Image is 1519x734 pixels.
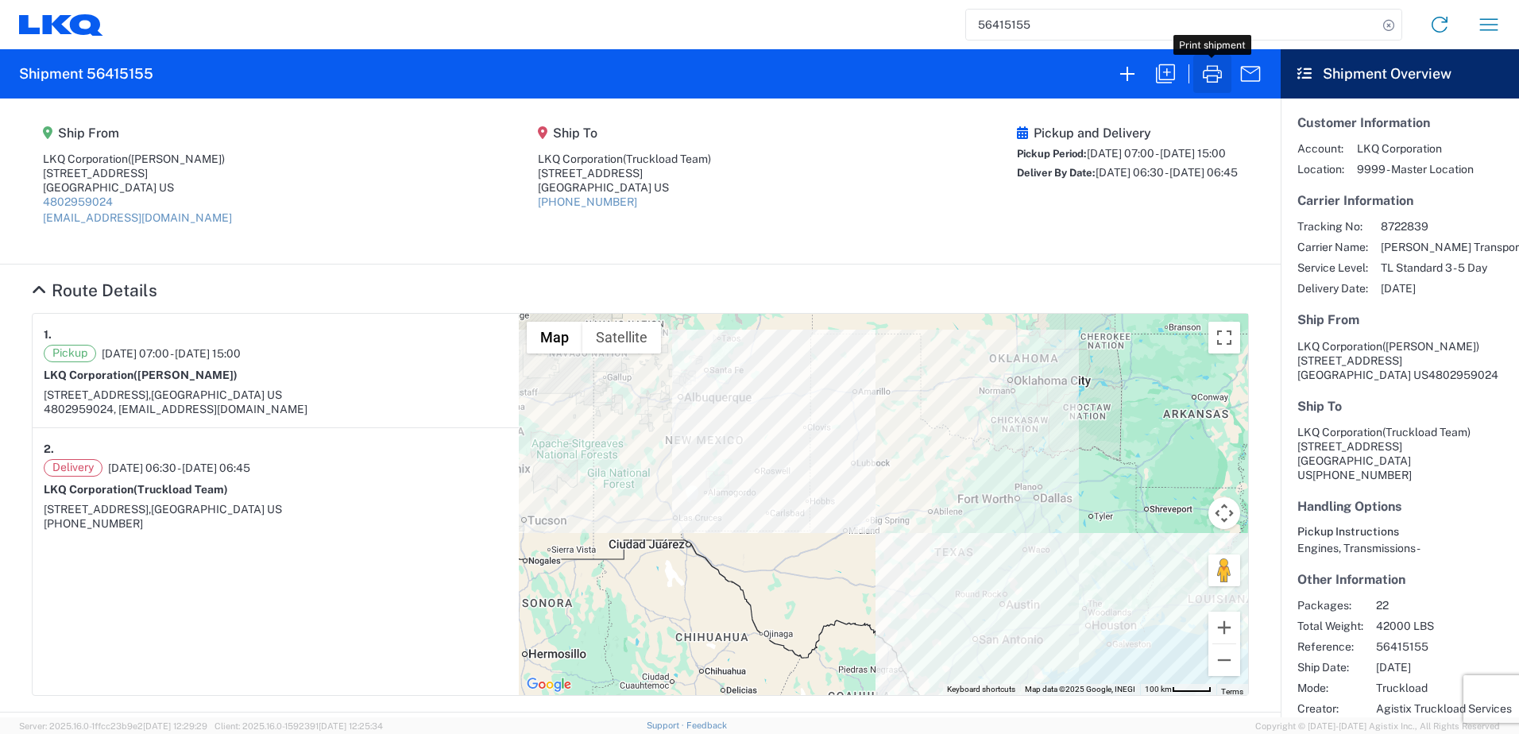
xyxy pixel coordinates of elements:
span: Location: [1297,162,1344,176]
h5: Handling Options [1297,499,1502,514]
address: [GEOGRAPHIC_DATA] US [1297,339,1502,382]
a: Support [647,720,686,730]
button: Show satellite imagery [582,322,661,353]
a: 4802959024 [43,195,113,208]
span: [GEOGRAPHIC_DATA] US [151,503,282,516]
span: ([PERSON_NAME]) [133,369,238,381]
a: Terms [1221,687,1243,696]
span: Pickup Period: [1017,148,1087,160]
span: Tracking No: [1297,219,1368,234]
div: LKQ Corporation [538,152,711,166]
span: 9999 - Master Location [1357,162,1474,176]
span: [PHONE_NUMBER] [1312,469,1412,481]
a: Open this area in Google Maps (opens a new window) [523,674,575,695]
span: 100 km [1145,685,1172,693]
span: LKQ Corporation [STREET_ADDRESS] [1297,426,1471,453]
div: [GEOGRAPHIC_DATA] US [43,180,232,195]
span: Client: 2025.16.0-1592391 [215,721,383,731]
button: Zoom out [1208,644,1240,676]
h5: Carrier Information [1297,193,1502,208]
span: Total Weight: [1297,619,1363,633]
h5: Pickup and Delivery [1017,126,1238,141]
span: (Truckload Team) [1382,426,1471,438]
span: [DATE] 12:25:34 [319,721,383,731]
span: Copyright © [DATE]-[DATE] Agistix Inc., All Rights Reserved [1255,719,1500,733]
span: Mode: [1297,681,1363,695]
div: [GEOGRAPHIC_DATA] US [538,180,711,195]
span: (Truckload Team) [133,483,228,496]
a: Hide Details [32,280,157,300]
strong: 2. [44,439,54,459]
span: ([PERSON_NAME]) [128,153,225,165]
h5: Customer Information [1297,115,1502,130]
div: 4802959024, [EMAIL_ADDRESS][DOMAIN_NAME] [44,402,508,416]
div: Engines, Transmissions - [1297,541,1502,555]
address: [GEOGRAPHIC_DATA] US [1297,425,1502,482]
span: Service Level: [1297,261,1368,275]
button: Map camera controls [1208,497,1240,529]
a: [EMAIL_ADDRESS][DOMAIN_NAME] [43,211,232,224]
span: [STREET_ADDRESS], [44,388,151,401]
span: Pickup [44,345,96,362]
span: [DATE] 12:29:29 [143,721,207,731]
h5: Ship From [43,126,232,141]
span: LKQ Corporation [1297,340,1382,353]
span: Reference: [1297,639,1363,654]
span: [DATE] 07:00 - [DATE] 15:00 [1087,147,1226,160]
input: Shipment, tracking or reference number [966,10,1378,40]
span: Account: [1297,141,1344,156]
a: Feedback [686,720,727,730]
span: Truckload [1376,681,1512,695]
strong: LKQ Corporation [44,369,238,381]
div: LKQ Corporation [43,152,232,166]
div: [PHONE_NUMBER] [44,516,508,531]
span: [GEOGRAPHIC_DATA] US [151,388,282,401]
span: Ship Date: [1297,660,1363,674]
span: [DATE] [1376,660,1512,674]
div: [STREET_ADDRESS] [43,166,232,180]
span: 22 [1376,598,1512,612]
h5: Ship From [1297,312,1502,327]
span: 42000 LBS [1376,619,1512,633]
img: Google [523,674,575,695]
strong: 1. [44,325,52,345]
span: 56415155 [1376,639,1512,654]
span: 4802959024 [1428,369,1498,381]
span: Delivery Date: [1297,281,1368,296]
h5: Ship To [538,126,711,141]
span: LKQ Corporation [1357,141,1474,156]
h5: Ship To [1297,399,1502,414]
button: Show street map [527,322,582,353]
strong: LKQ Corporation [44,483,228,496]
span: [STREET_ADDRESS], [44,503,151,516]
h5: Other Information [1297,572,1502,587]
span: [STREET_ADDRESS] [1297,354,1402,367]
span: Server: 2025.16.0-1ffcc23b9e2 [19,721,207,731]
a: [PHONE_NUMBER] [538,195,637,208]
span: Carrier Name: [1297,240,1368,254]
span: [DATE] 06:30 - [DATE] 06:45 [1096,166,1238,179]
button: Map Scale: 100 km per 46 pixels [1140,684,1216,695]
button: Zoom in [1208,612,1240,643]
span: Deliver By Date: [1017,167,1096,179]
h6: Pickup Instructions [1297,525,1502,539]
button: Keyboard shortcuts [947,684,1015,695]
button: Toggle fullscreen view [1208,322,1240,353]
span: Agistix Truckload Services [1376,701,1512,716]
span: Packages: [1297,598,1363,612]
div: [STREET_ADDRESS] [538,166,711,180]
span: [DATE] 06:30 - [DATE] 06:45 [108,461,250,475]
span: Map data ©2025 Google, INEGI [1025,685,1135,693]
header: Shipment Overview [1281,49,1519,99]
span: Delivery [44,459,102,477]
span: Creator: [1297,701,1363,716]
span: (Truckload Team) [623,153,711,165]
button: Drag Pegman onto the map to open Street View [1208,554,1240,586]
span: [DATE] 07:00 - [DATE] 15:00 [102,346,241,361]
span: ([PERSON_NAME]) [1382,340,1479,353]
h2: Shipment 56415155 [19,64,153,83]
